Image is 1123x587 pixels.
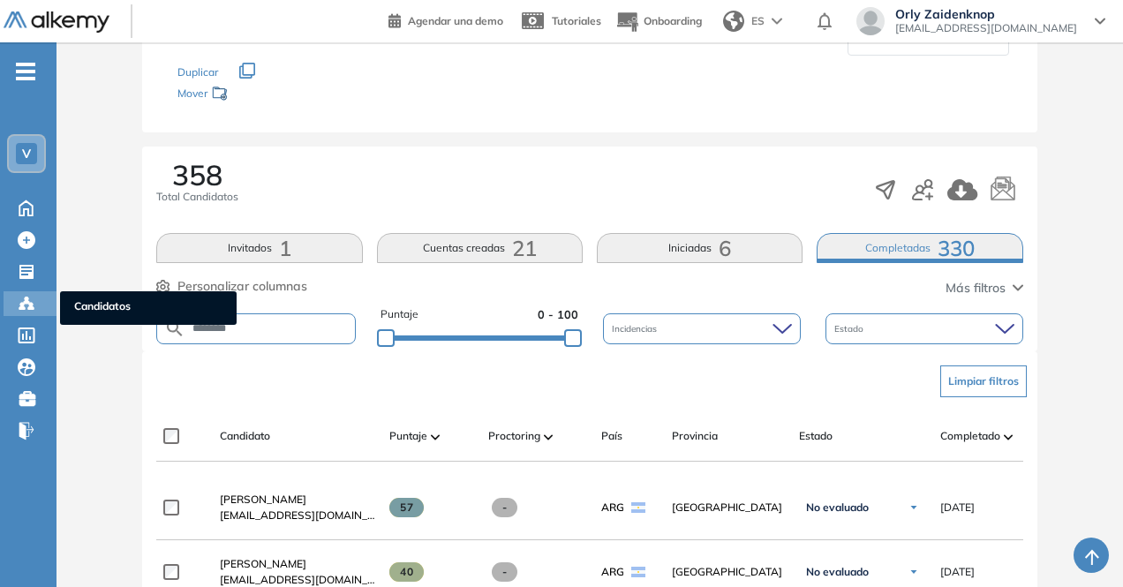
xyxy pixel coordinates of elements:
span: Orly Zaidenknop [895,7,1077,21]
span: Onboarding [644,14,702,27]
span: [PERSON_NAME] [220,557,306,570]
img: [missing "en.ARROW_ALT" translation] [1004,434,1013,440]
button: Iniciadas6 [597,233,803,263]
span: 57 [389,498,424,517]
span: Completado [940,428,1000,444]
span: - [492,498,517,517]
div: Mover [177,79,354,111]
span: 0 - 100 [538,306,578,323]
img: SEARCH_ALT [164,318,185,340]
img: Ícono de flecha [908,567,919,577]
a: [PERSON_NAME] [220,556,375,572]
span: Estado [834,322,867,335]
span: Total Candidatos [156,189,238,205]
button: Más filtros [946,279,1023,297]
img: [missing "en.ARROW_ALT" translation] [431,434,440,440]
img: Logo [4,11,109,34]
span: [DATE] [940,564,975,580]
span: Candidato [220,428,270,444]
span: Provincia [672,428,718,444]
img: world [723,11,744,32]
span: Duplicar [177,65,218,79]
div: Incidencias [603,313,801,344]
button: Onboarding [615,3,702,41]
button: Limpiar filtros [940,365,1027,397]
span: [GEOGRAPHIC_DATA] [672,500,785,516]
button: Invitados1 [156,233,362,263]
span: [DATE] [940,500,975,516]
span: 40 [389,562,424,582]
img: [missing "en.ARROW_ALT" translation] [544,434,553,440]
i: - [16,70,35,73]
span: Candidatos [74,298,222,318]
span: Puntaje [381,306,418,323]
span: 358 [172,161,222,189]
button: Completadas330 [817,233,1022,263]
span: Incidencias [612,322,660,335]
span: [PERSON_NAME] [220,493,306,506]
span: Tutoriales [552,14,601,27]
div: Estado [825,313,1023,344]
span: No evaluado [806,565,869,579]
span: [EMAIL_ADDRESS][DOMAIN_NAME] [895,21,1077,35]
span: Más filtros [946,279,1006,297]
span: ARG [601,500,624,516]
a: Agendar una demo [388,9,503,30]
span: Agendar una demo [408,14,503,27]
span: Personalizar columnas [177,277,307,296]
img: ARG [631,502,645,513]
img: Ícono de flecha [908,502,919,513]
span: Puntaje [389,428,427,444]
button: Personalizar columnas [156,277,307,296]
span: Estado [799,428,833,444]
img: arrow [772,18,782,25]
span: [EMAIL_ADDRESS][DOMAIN_NAME] [220,508,375,523]
span: ARG [601,564,624,580]
span: V [22,147,31,161]
span: No evaluado [806,500,869,515]
button: Cuentas creadas21 [377,233,583,263]
span: [GEOGRAPHIC_DATA] [672,564,785,580]
span: - [492,562,517,582]
span: ES [751,13,765,29]
span: País [601,428,622,444]
span: Proctoring [488,428,540,444]
img: ARG [631,567,645,577]
a: [PERSON_NAME] [220,492,375,508]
